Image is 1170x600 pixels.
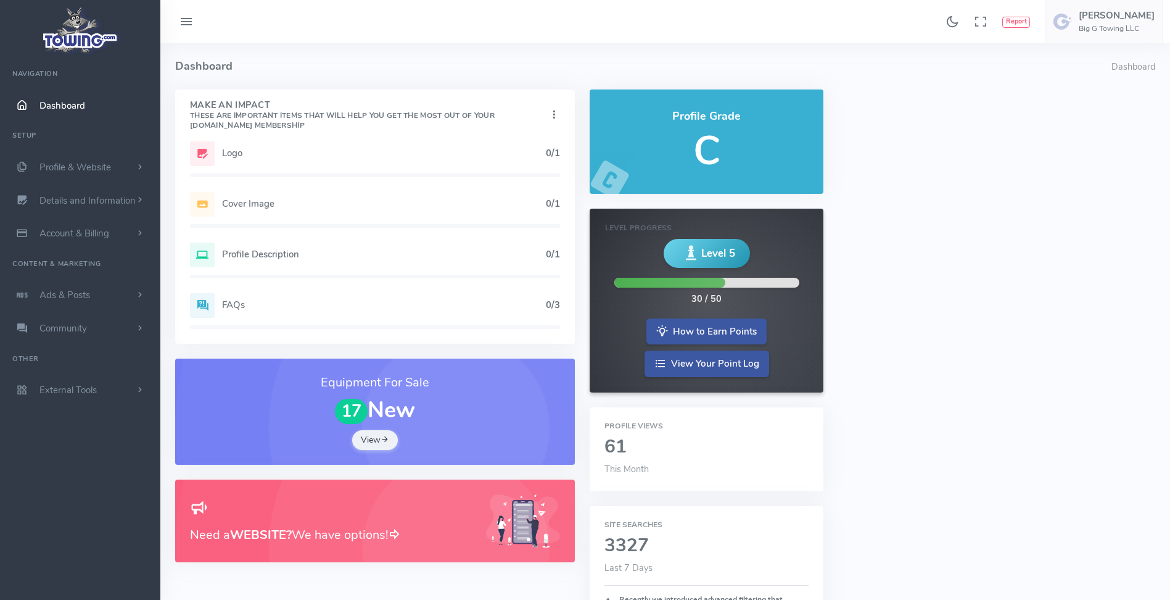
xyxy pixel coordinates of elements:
h5: 0/1 [546,199,560,209]
span: Last 7 Days [604,562,653,574]
span: Dashboard [39,99,85,112]
h5: 0/1 [546,249,560,259]
h6: Level Progress [605,224,808,232]
h6: Profile Views [604,422,809,430]
h5: Cover Image [222,199,546,209]
h5: C [604,129,809,173]
h4: Profile Grade [604,110,809,123]
h2: 3327 [604,536,809,556]
h5: [PERSON_NAME] [1079,10,1155,20]
h5: FAQs [222,300,546,310]
img: user-image [1053,12,1073,31]
a: View Your Point Log [645,351,769,377]
h4: Dashboard [175,43,1111,90]
b: WEBSITE? [230,527,292,543]
span: Level 5 [701,246,735,261]
span: Details and Information [39,194,136,207]
div: 30 / 50 [691,293,722,306]
h3: Need a We have options! [190,525,471,544]
span: Community [39,322,87,335]
img: Generic placeholder image [486,494,560,548]
h5: 0/1 [546,148,560,158]
button: Report [1002,17,1030,28]
h5: Profile Description [222,249,546,259]
h2: 61 [604,437,809,457]
h5: Logo [222,148,546,158]
small: These are important items that will help you get the most out of your [DOMAIN_NAME] Membership [190,110,495,130]
span: This Month [604,463,649,475]
img: logo [39,4,122,56]
a: View [352,430,398,450]
span: Profile & Website [39,161,111,173]
span: Account & Billing [39,227,109,240]
li: Dashboard [1111,60,1155,74]
h1: New [190,398,560,424]
span: 17 [335,399,368,424]
h4: Make An Impact [190,101,548,130]
span: External Tools [39,384,97,396]
span: Ads & Posts [39,289,90,301]
h6: Big G Towing LLC [1079,25,1155,33]
h5: 0/3 [546,300,560,310]
h6: Site Searches [604,521,809,529]
a: How to Earn Points [646,319,767,345]
h3: Equipment For Sale [190,373,560,392]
